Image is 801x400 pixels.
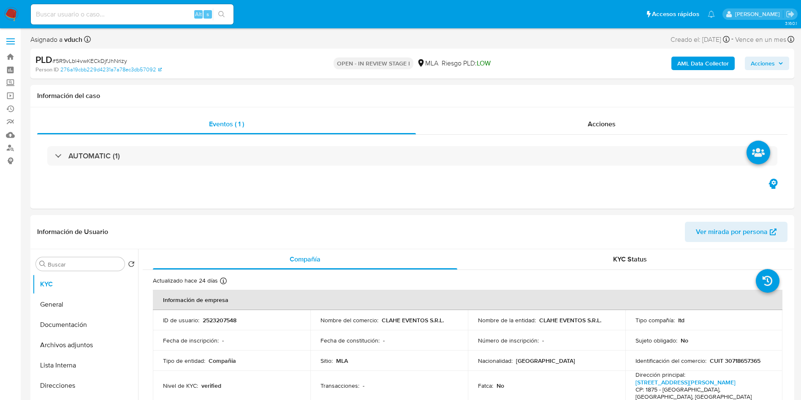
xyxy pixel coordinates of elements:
[652,10,699,19] span: Accesos rápidos
[47,146,777,166] div: AUTOMATIC (1)
[539,316,601,324] p: CLAHE EVENTOS S.R.L.
[681,337,688,344] p: No
[195,10,202,18] span: Alt
[745,57,789,70] button: Acciones
[685,222,787,242] button: Ver mirada por persona
[442,59,491,68] span: Riesgo PLD:
[363,382,364,389] p: -
[516,357,575,365] p: [GEOGRAPHIC_DATA]
[33,315,138,335] button: Documentación
[128,261,135,270] button: Volver al orden por defecto
[52,57,127,65] span: # 5R9vLbl4vwKECkDjfJhNrizy
[751,57,775,70] span: Acciones
[68,151,120,161] h3: AUTOMATIC (1)
[320,382,359,389] p: Transacciones :
[417,59,438,68] div: MLA
[320,337,380,344] p: Fecha de constitución :
[635,378,736,386] a: [STREET_ADDRESS][PERSON_NAME]
[62,35,82,44] b: vduch
[213,8,230,20] button: search-icon
[209,357,236,365] p: Compañia
[33,294,138,315] button: General
[39,261,46,267] button: Buscar
[320,316,378,324] p: Nombre del comercio :
[477,58,491,68] span: LOW
[735,35,786,44] span: Vence en un mes
[635,357,706,365] p: Identificación del comercio :
[30,35,82,44] span: Asignado a
[33,274,138,294] button: KYC
[60,66,162,73] a: 276a19cbb229d4231a7a78ec3db57092
[48,261,121,268] input: Buscar
[320,357,333,365] p: Sitio :
[31,9,234,20] input: Buscar usuario o caso...
[478,382,493,389] p: Fatca :
[696,222,768,242] span: Ver mirada por persona
[35,53,52,66] b: PLD
[542,337,544,344] p: -
[153,277,218,285] p: Actualizado hace 24 días
[33,376,138,396] button: Direcciones
[209,119,244,129] span: Eventos ( 1 )
[497,382,504,389] p: No
[588,119,616,129] span: Acciones
[478,337,539,344] p: Número de inscripción :
[153,290,782,310] th: Información de empresa
[710,357,760,365] p: CUIT 30718657365
[635,337,677,344] p: Sujeto obligado :
[478,357,513,365] p: Nacionalidad :
[731,34,733,45] span: -
[708,11,715,18] a: Notificaciones
[635,316,675,324] p: Tipo compañía :
[206,10,209,18] span: s
[222,337,224,344] p: -
[786,10,795,19] a: Salir
[671,57,735,70] button: AML Data Collector
[37,92,787,100] h1: Información del caso
[203,316,236,324] p: 2523207548
[163,337,219,344] p: Fecha de inscripción :
[163,357,205,365] p: Tipo de entidad :
[33,335,138,355] button: Archivos adjuntos
[163,382,198,389] p: Nivel de KYC :
[613,254,647,264] span: KYC Status
[383,337,385,344] p: -
[735,10,783,18] p: valeria.duch@mercadolibre.com
[334,57,413,69] p: OPEN - IN REVIEW STAGE I
[201,382,221,389] p: verified
[37,228,108,236] h1: Información de Usuario
[678,316,684,324] p: ltd
[163,316,199,324] p: ID de usuario :
[478,316,536,324] p: Nombre de la entidad :
[33,355,138,376] button: Lista Interna
[677,57,729,70] b: AML Data Collector
[382,316,444,324] p: CLAHE EVENTOS S.R.L.
[635,371,685,378] p: Dirección principal :
[35,66,59,73] b: Person ID
[336,357,348,365] p: MLA
[671,34,730,45] div: Creado el: [DATE]
[290,254,320,264] span: Compañía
